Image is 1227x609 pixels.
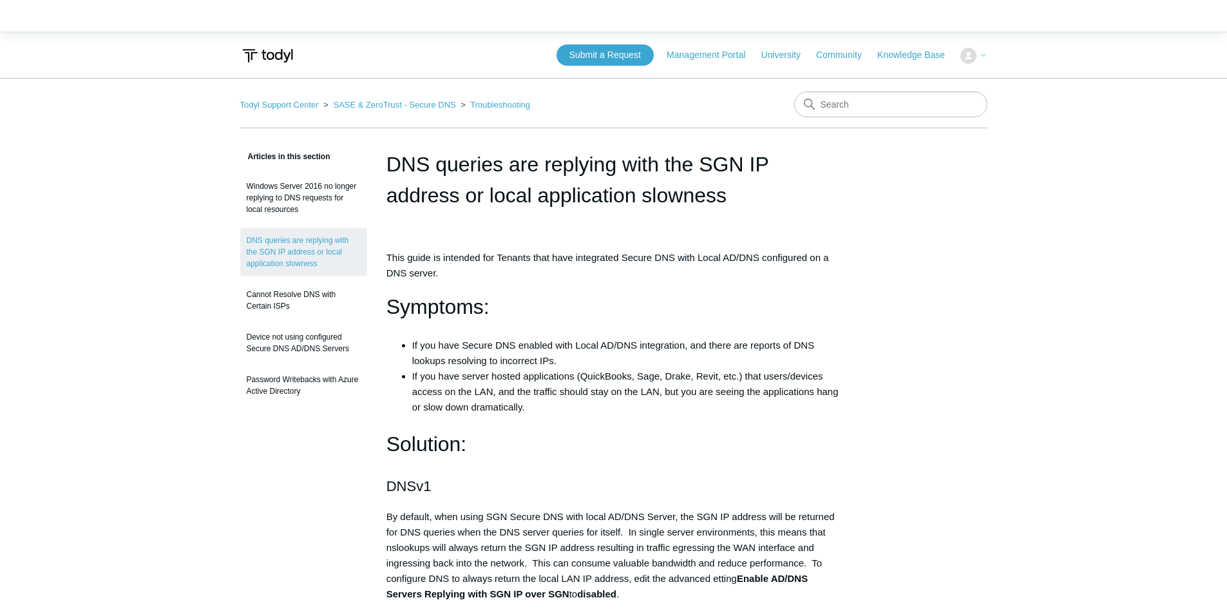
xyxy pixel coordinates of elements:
a: Cannot Resolve DNS with Certain ISPs [240,282,367,318]
a: Windows Server 2016 no longer replying to DNS requests for local resources [240,174,367,222]
li: Troubleshooting [458,100,530,110]
a: Management Portal [667,48,758,62]
h1: Symptoms: [386,291,841,324]
p: This guide is intended for Tenants that have integrated Secure DNS with Local AD/DNS configured o... [386,250,841,281]
img: Todyl Support Center Help Center home page [240,44,295,68]
li: If you have server hosted applications (QuickBooks, Sage, Drake, Revit, etc.) that users/devices ... [412,369,841,415]
a: SASE & ZeroTrust - Secure DNS [333,100,455,110]
li: If you have Secure DNS enabled with Local AD/DNS integration, and there are reports of DNS lookup... [412,338,841,369]
h1: DNS queries are replying with the SGN IP address or local application slowness [386,149,841,211]
a: Troubleshooting [470,100,530,110]
a: Device not using configured Secure DNS AD/DNS Servers [240,325,367,361]
a: University [761,48,813,62]
li: Todyl Support Center [240,100,321,110]
a: Knowledge Base [877,48,958,62]
h1: Solution: [386,428,841,461]
a: DNS queries are replying with the SGN IP address or local application slowness [240,228,367,276]
span: Articles in this section [240,152,330,161]
strong: disabled [577,588,616,599]
input: Search [794,92,987,117]
a: Todyl Support Center [240,100,319,110]
li: SASE & ZeroTrust - Secure DNS [321,100,458,110]
h2: DNSv1 [386,475,841,498]
p: By default, when using SGN Secure DNS with local AD/DNS Server, the SGN IP address will be return... [386,509,841,602]
a: Submit a Request [556,44,654,66]
a: Community [816,48,875,62]
a: Password Writebacks with Azure Active Directory [240,367,367,403]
